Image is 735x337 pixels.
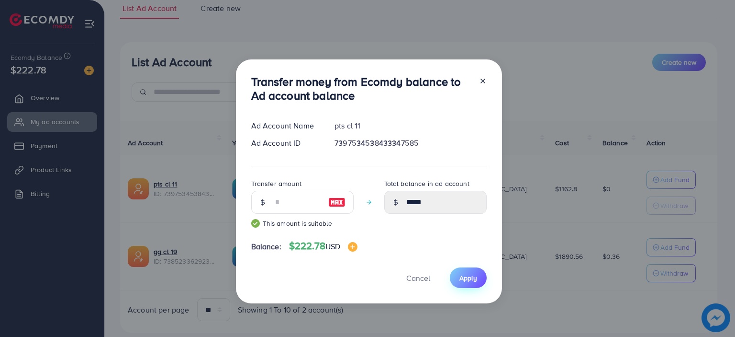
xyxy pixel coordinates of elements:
span: Balance: [251,241,281,252]
label: Transfer amount [251,179,301,188]
h3: Transfer money from Ecomdy balance to Ad account balance [251,75,471,103]
div: Ad Account Name [244,120,327,131]
span: Apply [459,273,477,283]
label: Total balance in ad account [384,179,469,188]
button: Cancel [394,267,442,288]
small: This amount is suitable [251,219,354,228]
button: Apply [450,267,487,288]
img: guide [251,219,260,228]
div: Ad Account ID [244,138,327,149]
img: image [348,242,357,252]
span: USD [325,241,340,252]
img: image [328,197,345,208]
div: 7397534538433347585 [327,138,494,149]
div: pts cl 11 [327,120,494,131]
span: Cancel [406,273,430,283]
h4: $222.78 [289,240,358,252]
